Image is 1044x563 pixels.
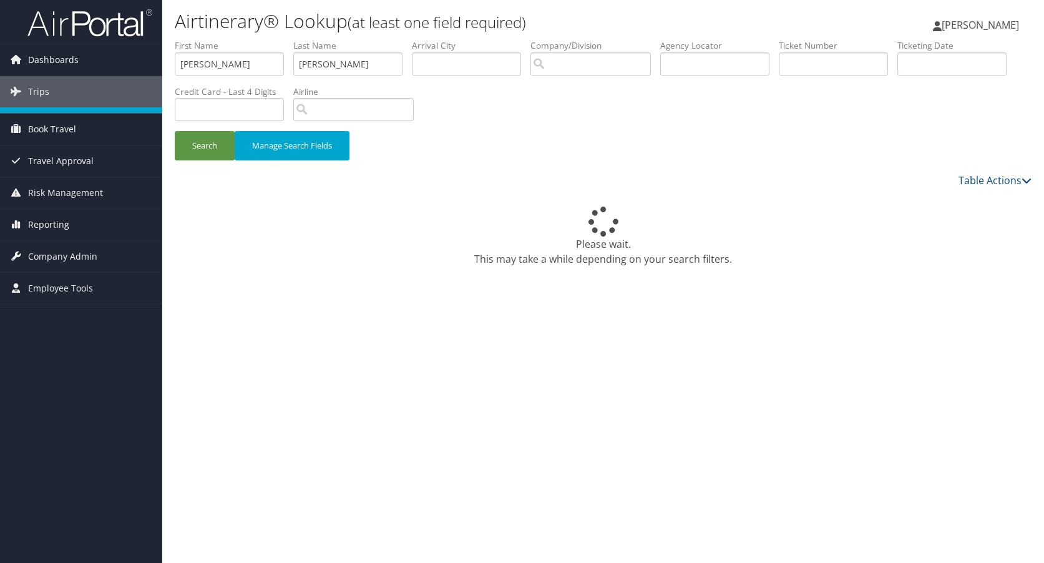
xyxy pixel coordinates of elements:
label: Last Name [293,39,412,52]
a: Table Actions [959,174,1032,187]
img: airportal-logo.png [27,8,152,37]
label: Ticket Number [779,39,897,52]
h1: Airtinerary® Lookup [175,8,746,34]
label: Airline [293,86,423,98]
a: [PERSON_NAME] [933,6,1032,44]
button: Search [175,131,235,160]
label: Credit Card - Last 4 Digits [175,86,293,98]
span: Company Admin [28,241,97,272]
label: Arrival City [412,39,530,52]
span: Travel Approval [28,145,94,177]
label: Agency Locator [660,39,779,52]
span: Dashboards [28,44,79,76]
span: Employee Tools [28,273,93,304]
div: Please wait. This may take a while depending on your search filters. [175,207,1032,267]
small: (at least one field required) [348,12,526,32]
span: [PERSON_NAME] [942,18,1019,32]
label: First Name [175,39,293,52]
label: Company/Division [530,39,660,52]
button: Manage Search Fields [235,131,349,160]
span: Reporting [28,209,69,240]
span: Risk Management [28,177,103,208]
span: Book Travel [28,114,76,145]
label: Ticketing Date [897,39,1016,52]
span: Trips [28,76,49,107]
